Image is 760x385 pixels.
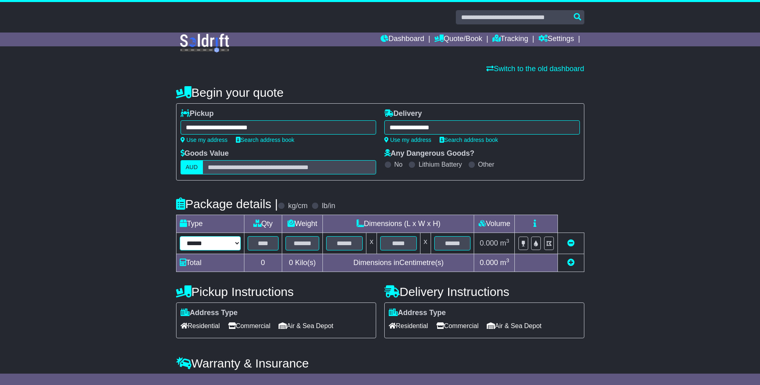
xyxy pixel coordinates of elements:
h4: Begin your quote [176,86,584,99]
a: Search address book [440,137,498,143]
sup: 3 [506,238,510,244]
a: Switch to the old dashboard [486,65,584,73]
label: Address Type [389,309,446,318]
h4: Package details | [176,197,278,211]
label: AUD [181,160,203,174]
label: lb/in [322,202,335,211]
label: kg/cm [288,202,307,211]
span: Air & Sea Depot [487,320,542,332]
a: Remove this item [567,239,575,247]
td: Type [176,215,244,233]
td: Weight [282,215,323,233]
td: Dimensions in Centimetre(s) [323,254,474,272]
a: Dashboard [381,33,424,46]
a: Settings [538,33,574,46]
span: Commercial [436,320,479,332]
label: Lithium Battery [418,161,462,168]
label: Delivery [384,109,422,118]
a: Use my address [384,137,431,143]
h4: Delivery Instructions [384,285,584,298]
td: Volume [474,215,515,233]
label: Any Dangerous Goods? [384,149,475,158]
span: 0.000 [480,239,498,247]
label: Other [478,161,494,168]
a: Tracking [492,33,528,46]
h4: Pickup Instructions [176,285,376,298]
span: Air & Sea Depot [279,320,333,332]
span: m [500,259,510,267]
label: Pickup [181,109,214,118]
td: x [420,233,431,254]
span: Commercial [228,320,270,332]
label: Goods Value [181,149,229,158]
td: 0 [244,254,282,272]
td: Dimensions (L x W x H) [323,215,474,233]
a: Use my address [181,137,228,143]
a: Quote/Book [434,33,482,46]
td: Kilo(s) [282,254,323,272]
label: Address Type [181,309,238,318]
span: 0 [289,259,293,267]
label: No [394,161,403,168]
span: Residential [181,320,220,332]
span: 0.000 [480,259,498,267]
h4: Warranty & Insurance [176,357,584,370]
td: Total [176,254,244,272]
span: m [500,239,510,247]
a: Search address book [236,137,294,143]
td: Qty [244,215,282,233]
sup: 3 [506,257,510,263]
span: Residential [389,320,428,332]
td: x [366,233,377,254]
a: Add new item [567,259,575,267]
